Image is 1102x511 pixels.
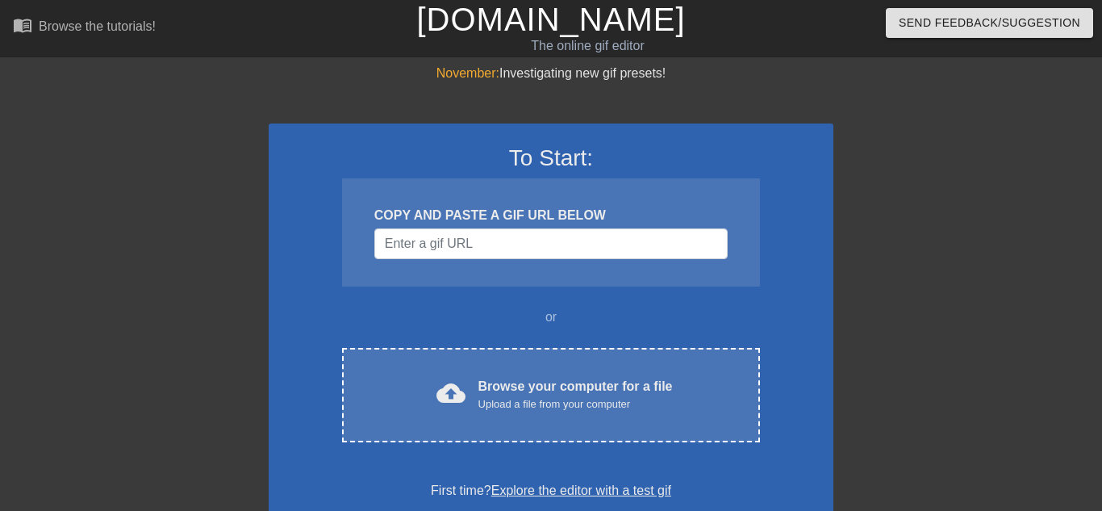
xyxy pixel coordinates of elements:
[416,2,685,37] a: [DOMAIN_NAME]
[374,228,728,259] input: Username
[478,377,673,413] div: Browse your computer for a file
[311,308,791,327] div: or
[375,36,799,56] div: The online gif editor
[478,396,673,413] div: Upload a file from your computer
[13,15,32,35] span: menu_book
[374,206,728,225] div: COPY AND PASTE A GIF URL BELOW
[886,8,1093,38] button: Send Feedback/Suggestion
[436,66,499,80] span: November:
[13,15,156,40] a: Browse the tutorials!
[290,481,812,501] div: First time?
[39,19,156,33] div: Browse the tutorials!
[269,64,833,83] div: Investigating new gif presets!
[491,484,671,497] a: Explore the editor with a test gif
[290,145,812,172] h3: To Start:
[436,379,465,408] span: cloud_upload
[899,13,1080,33] span: Send Feedback/Suggestion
